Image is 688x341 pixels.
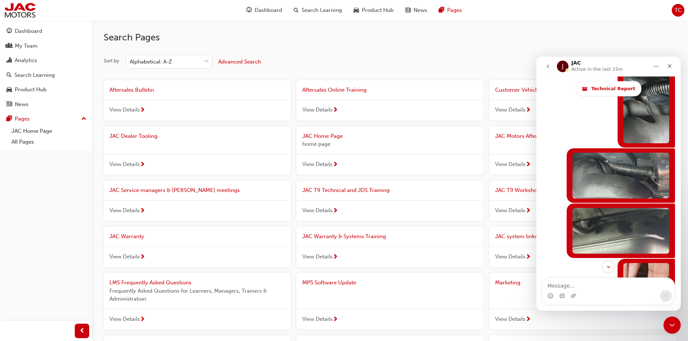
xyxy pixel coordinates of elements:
[34,236,40,242] button: Upload attachment
[255,6,282,14] span: Dashboard
[489,180,676,221] a: JAC T9 Workshop/Service resourcesView Details
[495,233,537,240] span: JAC system links
[124,233,135,245] button: Send a message…
[302,233,386,240] span: JAC Warranty & Systems Training
[3,112,89,126] button: Pages
[79,327,85,336] span: prev-icon
[15,115,30,123] div: Pages
[109,87,154,93] span: Aftersales Bulletin
[7,28,12,35] span: guage-icon
[140,162,145,168] span: next-icon
[66,204,78,217] button: Scroll to bottom
[130,58,172,66] div: Alphabetical: A-Z
[15,100,29,109] div: News
[489,126,676,175] a: JAC Motors Aftersales ExcellenceView Details
[302,253,333,261] span: View Details
[302,87,367,93] span: Aftersales Online Training
[495,279,520,286] span: Marketing
[81,114,86,124] span: up-icon
[302,106,333,114] span: View Details
[109,133,157,139] span: JAC Dealer Tooling
[109,106,140,114] span: View Details
[297,273,484,329] a: MP5 Software UpdateView Details
[495,106,525,114] span: View Details
[104,180,291,221] a: JAC Service managers & [PERSON_NAME] meetingsView Details
[302,315,333,323] span: View Details
[536,57,681,311] iframe: Intercom live chat
[288,3,348,18] a: search-iconSearch Learning
[362,6,394,14] span: Product Hub
[9,136,89,148] a: All Pages
[297,126,484,175] a: JAC Home Pagehome pageView Details
[23,236,29,242] button: Gif picker
[495,315,525,323] span: View Details
[525,254,531,261] span: next-icon
[302,279,356,286] span: MP5 Software Update
[11,236,17,242] button: Emoji picker
[104,273,291,329] a: LMS Frequently Asked QuestionsFrequently Asked Questions for Learners, Managers, Trainers & Admin...
[525,208,531,214] span: next-icon
[204,57,209,66] span: down-icon
[354,6,359,15] span: car-icon
[525,162,531,168] span: next-icon
[14,71,55,79] div: Search Learning
[246,6,252,15] span: guage-icon
[109,160,140,169] span: View Details
[218,55,261,69] button: Advanced Search
[140,254,145,261] span: next-icon
[109,315,140,323] span: View Details
[140,208,145,214] span: next-icon
[15,56,37,65] div: Analytics
[104,80,291,121] a: Aftersales BulletinView Details
[4,2,36,18] img: jac-portal
[333,316,338,323] span: next-icon
[6,202,139,313] div: Terry says…
[241,3,288,18] a: guage-iconDashboard
[439,6,444,15] span: pages-icon
[218,58,261,65] span: Advanced Search
[9,126,89,137] a: JAC Home Page
[7,87,12,93] span: car-icon
[7,101,12,108] span: news-icon
[447,6,462,14] span: Pages
[495,187,587,193] span: JAC T9 Workshop/Service resources
[414,6,427,14] span: News
[3,25,89,38] a: Dashboard
[3,98,89,111] a: News
[405,6,411,15] span: news-icon
[302,206,333,215] span: View Details
[294,6,299,15] span: search-icon
[302,133,343,139] span: JAC Home Page
[7,116,12,122] span: pages-icon
[489,227,676,267] a: JAC system linksView Details
[495,133,578,139] span: JAC Motors Aftersales Excellence
[109,206,140,215] span: View Details
[302,6,342,14] span: Search Learning
[433,3,468,18] a: pages-iconPages
[15,42,38,50] div: My Team
[15,27,42,35] div: Dashboard
[140,316,145,323] span: next-icon
[7,72,12,79] span: search-icon
[672,4,684,17] button: TC
[333,107,338,114] span: next-icon
[348,3,399,18] a: car-iconProduct Hub
[3,23,89,112] button: DashboardMy TeamAnalyticsSearch LearningProduct HubNews
[302,160,333,169] span: View Details
[104,227,291,267] a: JAC WarrantyView Details
[495,87,590,93] span: Customer Vehicle Handover Checklist
[663,316,681,334] iframe: Intercom live chat
[104,126,291,175] a: JAC Dealer ToolingView Details
[495,253,525,261] span: View Details
[525,316,531,323] span: next-icon
[109,187,240,193] span: JAC Service managers & [PERSON_NAME] meetings
[675,6,682,14] span: TC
